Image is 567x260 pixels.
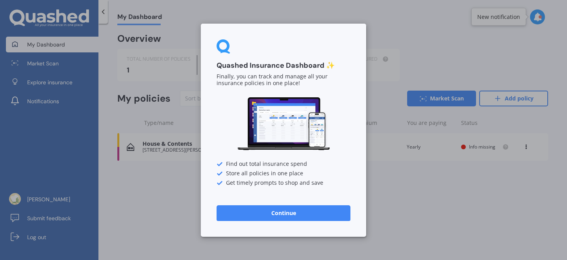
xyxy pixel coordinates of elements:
[217,180,350,186] div: Get timely prompts to shop and save
[217,61,350,70] h3: Quashed Insurance Dashboard ✨
[217,170,350,176] div: Store all policies in one place
[217,205,350,221] button: Continue
[217,73,350,87] p: Finally, you can track and manage all your insurance policies in one place!
[217,161,350,167] div: Find out total insurance spend
[236,96,331,152] img: Dashboard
